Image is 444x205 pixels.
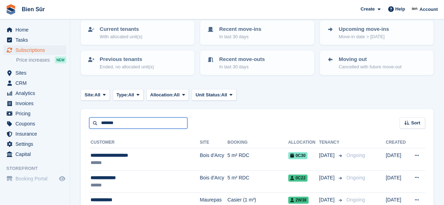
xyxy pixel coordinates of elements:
a: Upcoming move-ins Move-in date > [DATE] [320,21,433,44]
img: stora-icon-8386f47178a22dfd0bd8f6a31ec36ba5ce8667c1dd55bd0f319d3a0aa187defe.svg [6,4,16,15]
p: Recent move-ins [219,25,261,33]
span: CRM [15,78,58,88]
th: Site [200,137,227,148]
span: Ongoing [346,152,365,158]
a: menu [4,88,66,98]
p: Previous tenants [100,55,154,63]
a: Recent move-ins In last 30 days [201,21,313,44]
p: In last 30 days [219,63,265,70]
span: 0C22 [288,175,308,182]
button: Type: All [113,89,144,101]
div: NEW [55,56,66,63]
a: menu [4,149,66,159]
p: Ended, no allocated unit(s) [100,63,154,70]
span: Price increases [16,57,50,63]
span: Tasks [15,35,58,45]
button: Site: All [81,89,110,101]
span: Account [419,6,438,13]
p: Cancelled with future move-out [339,63,402,70]
a: menu [4,78,66,88]
p: Moving out [339,55,402,63]
a: Previous tenants Ended, no allocated unit(s) [81,51,194,74]
p: Current tenants [100,25,142,33]
span: Settings [15,139,58,149]
td: 5 m² RDC [227,148,288,171]
span: Allocation: [150,91,174,98]
span: [DATE] [319,152,336,159]
a: Current tenants With allocated unit(s) [81,21,194,44]
span: All [94,91,100,98]
p: Move-in date > [DATE] [339,33,389,40]
p: With allocated unit(s) [100,33,142,40]
a: Moving out Cancelled with future move-out [320,51,433,74]
span: Unit Status: [196,91,221,98]
span: Storefront [6,165,70,172]
span: 2W38 [288,197,309,204]
p: In last 30 days [219,33,261,40]
button: Allocation: All [146,89,189,101]
th: Customer [89,137,200,148]
a: menu [4,35,66,45]
span: Help [395,6,405,13]
p: Recent move-outs [219,55,265,63]
span: Coupons [15,119,58,129]
a: menu [4,139,66,149]
span: All [174,91,180,98]
span: Pricing [15,109,58,118]
span: All [221,91,227,98]
span: Home [15,25,58,35]
span: Ongoing [346,175,365,180]
td: Bois d'Arcy [200,170,227,193]
th: Allocation [288,137,319,148]
th: Created [386,137,409,148]
td: [DATE] [386,170,409,193]
span: Type: [117,91,128,98]
a: menu [4,68,66,78]
span: Ongoing [346,197,365,203]
span: 0C30 [288,152,308,159]
span: Create [360,6,375,13]
span: Invoices [15,98,58,108]
span: Site: [85,91,94,98]
a: Price increases NEW [16,56,66,64]
img: Asmaa Habri [411,6,418,13]
span: All [128,91,134,98]
span: [DATE] [319,174,336,182]
span: Analytics [15,88,58,98]
a: Preview store [58,175,66,183]
a: menu [4,119,66,129]
span: Subscriptions [15,45,58,55]
a: Recent move-outs In last 30 days [201,51,313,74]
p: Upcoming move-ins [339,25,389,33]
span: Capital [15,149,58,159]
a: menu [4,174,66,184]
a: menu [4,109,66,118]
a: Bien Sûr [19,4,48,15]
span: Sort [411,119,420,127]
span: [DATE] [319,196,336,204]
a: menu [4,129,66,139]
button: Unit Status: All [192,89,236,101]
td: Bois d'Arcy [200,148,227,171]
td: 5 m² RDC [227,170,288,193]
span: Sites [15,68,58,78]
span: Booking Portal [15,174,58,184]
span: Insurance [15,129,58,139]
a: menu [4,98,66,108]
a: menu [4,25,66,35]
a: menu [4,45,66,55]
th: Tenancy [319,137,344,148]
td: [DATE] [386,148,409,171]
th: Booking [227,137,288,148]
